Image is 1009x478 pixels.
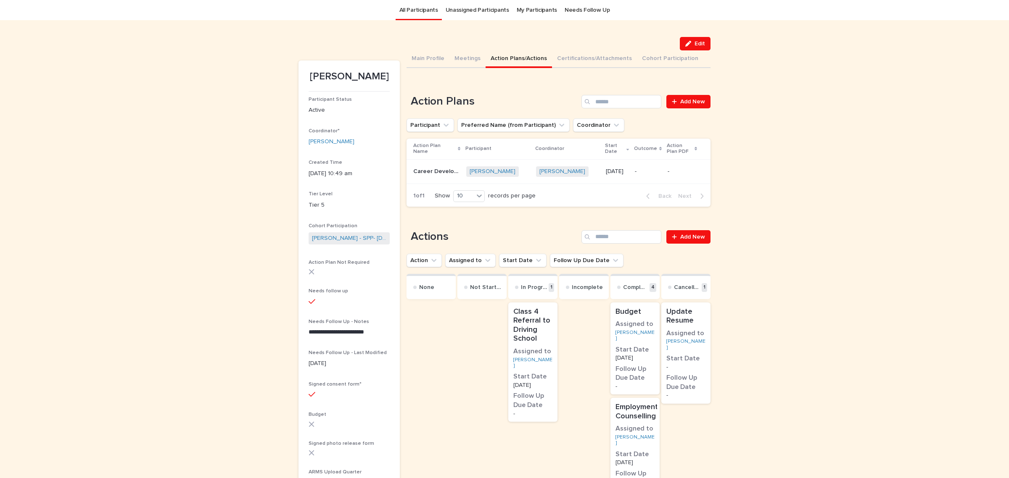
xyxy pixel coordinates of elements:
p: Career Development [413,166,461,175]
span: ARMS Upload Quarter [309,470,362,475]
h3: Follow Up Due Date [615,365,655,383]
a: [PERSON_NAME] [615,434,655,446]
p: [DATE] [309,359,390,368]
p: [PERSON_NAME] [309,71,390,83]
h1: Action Plans [407,95,578,108]
a: All Participants [399,0,438,20]
p: Outcome [634,144,657,153]
button: Preferred Name (from Participant) [457,118,570,132]
button: Assigned to [445,254,496,267]
span: Signed photo release form [309,441,374,446]
a: [PERSON_NAME] [470,168,515,175]
a: Add New [666,230,711,244]
span: Add New [680,234,705,240]
span: Add New [680,99,705,105]
p: Action Plan Name [413,141,456,157]
p: Tier 5 [309,201,390,210]
button: Follow Up Due Date [550,254,623,267]
a: [PERSON_NAME] [309,137,354,146]
span: Tier Level [309,192,333,197]
p: - [513,411,552,417]
button: Action [407,254,442,267]
span: Needs Follow Up - Last Modified [309,350,387,355]
span: Back [653,193,671,199]
p: [DATE] [615,460,655,465]
p: - [666,392,705,398]
p: Show [435,192,450,200]
a: Unassigned Participants [446,0,509,20]
span: Coordinator* [309,129,340,134]
p: 4 [650,283,656,292]
span: Budget [309,412,326,417]
p: In Progress [521,284,547,291]
p: Budget [615,307,655,317]
span: Action Plan Not Required [309,260,370,265]
a: Class 4 Referral to Driving SchoolAssigned to[PERSON_NAME] Start Date[DATE]Follow Up Due Date- [508,302,557,422]
h1: Actions [407,230,578,244]
p: - [615,383,655,389]
h3: Start Date [615,345,655,355]
p: - [668,168,697,175]
p: - [635,168,661,175]
a: BudgetAssigned to[PERSON_NAME] Start Date[DATE]Follow Up Due Date- [610,302,660,395]
input: Search [581,95,661,108]
button: Action Plans/Actions [486,50,552,68]
button: Edit [680,37,711,50]
p: Active [309,106,390,115]
span: Created Time [309,160,342,165]
h3: Start Date [666,354,705,363]
button: Next [675,192,711,200]
a: Add New [666,95,711,108]
span: Signed consent form* [309,382,362,387]
p: 1 [549,283,554,292]
h3: Assigned to [615,424,655,433]
p: [DATE] [513,382,552,388]
h3: Assigned to [666,329,705,338]
h3: Follow Up Due Date [666,373,705,391]
h3: Start Date [615,450,655,459]
button: Coordinator [573,118,624,132]
tr: Career DevelopmentCareer Development [PERSON_NAME] [PERSON_NAME] [DATE]-- [407,159,711,184]
p: [DATE] [606,168,628,175]
span: Needs Follow Up - Notes [309,319,369,324]
span: Cohort Participation [309,223,357,228]
a: [PERSON_NAME] - SPP- [DATE] [312,234,386,243]
p: Update Resume [666,307,705,326]
button: Participant [407,118,454,132]
span: Edit [695,41,705,47]
h3: Follow Up Due Date [513,391,552,410]
a: Update ResumeAssigned to[PERSON_NAME] Start Date-Follow Up Due Date- [661,302,711,404]
button: Start Date [499,254,547,267]
p: Complete [623,284,648,291]
p: Class 4 Referral to Driving School [513,307,552,344]
p: Coordinator [535,144,564,153]
button: Cohort Participation [637,50,703,68]
a: [PERSON_NAME] [666,339,705,351]
p: 1 of 1 [407,186,431,206]
p: Incomplete [572,284,603,291]
p: None [419,284,434,291]
a: [PERSON_NAME] [513,357,552,369]
p: records per page [488,192,536,200]
button: Meetings [449,50,486,68]
h3: Start Date [513,372,552,381]
p: - [666,364,705,370]
div: 10 [454,192,474,200]
p: Participant [465,144,491,153]
p: [DATE] [615,355,655,361]
p: Employment Counselling [615,403,658,421]
button: Certifications/Attachments [552,50,637,68]
span: Next [678,193,697,199]
span: Participant Status [309,97,352,102]
a: My Participants [517,0,557,20]
p: Start Date [605,141,624,157]
input: Search [581,230,661,244]
a: [PERSON_NAME] [539,168,585,175]
a: Needs Follow Up [565,0,610,20]
a: [PERSON_NAME] [615,330,655,342]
